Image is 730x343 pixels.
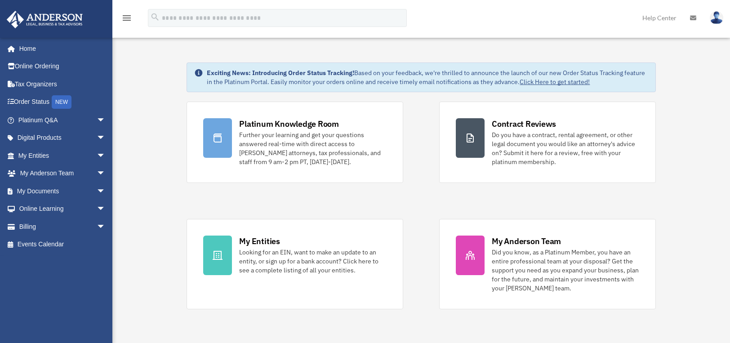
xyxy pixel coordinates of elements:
[207,69,354,77] strong: Exciting News: Introducing Order Status Tracking!
[97,165,115,183] span: arrow_drop_down
[97,147,115,165] span: arrow_drop_down
[6,40,115,58] a: Home
[6,129,119,147] a: Digital Productsarrow_drop_down
[520,78,590,86] a: Click Here to get started!
[239,248,387,275] div: Looking for an EIN, want to make an update to an entity, or sign up for a bank account? Click her...
[439,219,656,309] a: My Anderson Team Did you know, as a Platinum Member, you have an entire professional team at your...
[6,182,119,200] a: My Documentsarrow_drop_down
[121,13,132,23] i: menu
[492,248,639,293] div: Did you know, as a Platinum Member, you have an entire professional team at your disposal? Get th...
[97,129,115,147] span: arrow_drop_down
[492,118,556,129] div: Contract Reviews
[239,130,387,166] div: Further your learning and get your questions answered real-time with direct access to [PERSON_NAM...
[97,182,115,200] span: arrow_drop_down
[6,111,119,129] a: Platinum Q&Aarrow_drop_down
[439,102,656,183] a: Contract Reviews Do you have a contract, rental agreement, or other legal document you would like...
[207,68,648,86] div: Based on your feedback, we're thrilled to announce the launch of our new Order Status Tracking fe...
[6,236,119,254] a: Events Calendar
[6,200,119,218] a: Online Learningarrow_drop_down
[97,218,115,236] span: arrow_drop_down
[97,111,115,129] span: arrow_drop_down
[6,165,119,183] a: My Anderson Teamarrow_drop_down
[239,118,339,129] div: Platinum Knowledge Room
[187,219,403,309] a: My Entities Looking for an EIN, want to make an update to an entity, or sign up for a bank accoun...
[52,95,71,109] div: NEW
[492,236,561,247] div: My Anderson Team
[239,236,280,247] div: My Entities
[492,130,639,166] div: Do you have a contract, rental agreement, or other legal document you would like an attorney's ad...
[97,200,115,218] span: arrow_drop_down
[6,93,119,111] a: Order StatusNEW
[6,75,119,93] a: Tax Organizers
[187,102,403,183] a: Platinum Knowledge Room Further your learning and get your questions answered real-time with dire...
[4,11,85,28] img: Anderson Advisors Platinum Portal
[6,218,119,236] a: Billingarrow_drop_down
[150,12,160,22] i: search
[710,11,723,24] img: User Pic
[121,16,132,23] a: menu
[6,147,119,165] a: My Entitiesarrow_drop_down
[6,58,119,76] a: Online Ordering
